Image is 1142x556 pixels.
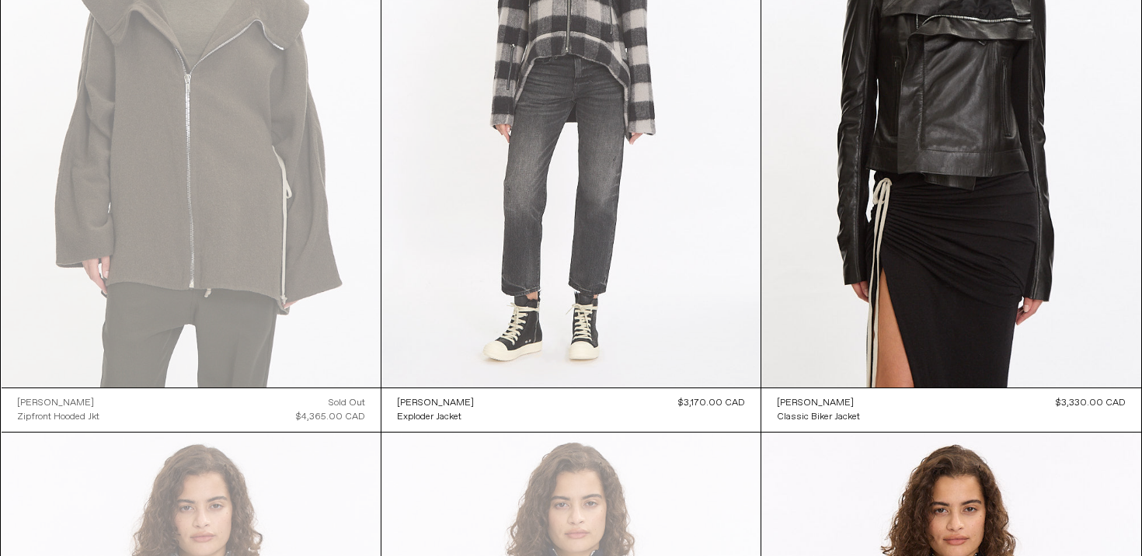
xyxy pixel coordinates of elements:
[777,411,860,424] div: Classic Biker Jacket
[397,411,461,424] div: Exploder Jacket
[397,410,474,424] a: Exploder Jacket
[777,397,854,410] div: [PERSON_NAME]
[296,410,365,424] div: $4,365.00 CAD
[17,410,99,424] a: Zipfront Hooded Jkt
[777,410,860,424] a: Classic Biker Jacket
[17,396,99,410] a: [PERSON_NAME]
[17,397,94,410] div: [PERSON_NAME]
[777,396,860,410] a: [PERSON_NAME]
[397,397,474,410] div: [PERSON_NAME]
[329,396,365,410] div: Sold out
[397,396,474,410] a: [PERSON_NAME]
[678,396,745,410] div: $3,170.00 CAD
[17,411,99,424] div: Zipfront Hooded Jkt
[1056,396,1126,410] div: $3,330.00 CAD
